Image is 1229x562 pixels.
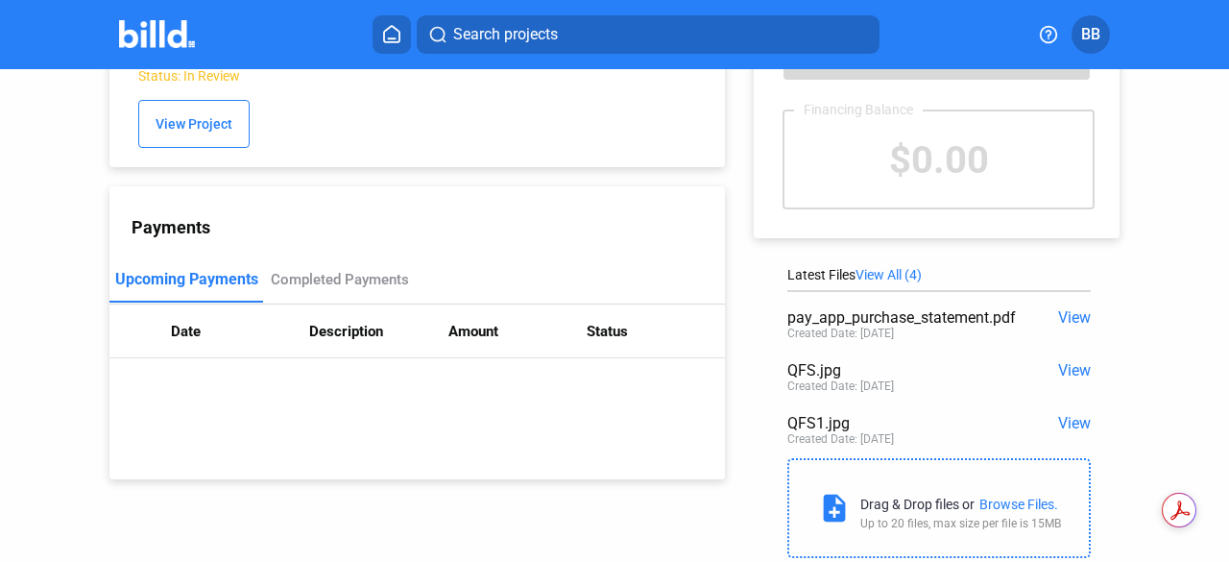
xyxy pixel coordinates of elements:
[271,271,409,288] div: Completed Payments
[860,497,975,512] div: Drag & Drop files or
[309,305,447,358] th: Description
[138,68,585,84] div: Status: In Review
[587,305,725,358] th: Status
[1058,361,1091,379] span: View
[787,379,894,393] div: Created Date: [DATE]
[860,517,1061,530] div: Up to 20 files, max size per file is 15MB
[1058,414,1091,432] span: View
[156,117,232,133] span: View Project
[171,305,309,358] th: Date
[453,23,558,46] span: Search projects
[787,327,894,340] div: Created Date: [DATE]
[1072,15,1110,54] button: BB
[787,361,1030,379] div: QFS.jpg
[1081,23,1100,46] span: BB
[1058,308,1091,327] span: View
[787,308,1030,327] div: pay_app_purchase_statement.pdf
[855,267,922,282] span: View All (4)
[115,270,258,288] div: Upcoming Payments
[784,111,1093,208] div: $0.00
[787,267,1091,282] div: Latest Files
[787,432,894,446] div: Created Date: [DATE]
[132,217,725,237] div: Payments
[138,100,250,148] button: View Project
[119,20,195,48] img: Billd Company Logo
[787,414,1030,432] div: QFS1.jpg
[794,102,923,117] div: Financing Balance
[417,15,880,54] button: Search projects
[979,497,1058,512] div: Browse Files.
[448,305,587,358] th: Amount
[818,492,851,525] mat-icon: note_add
